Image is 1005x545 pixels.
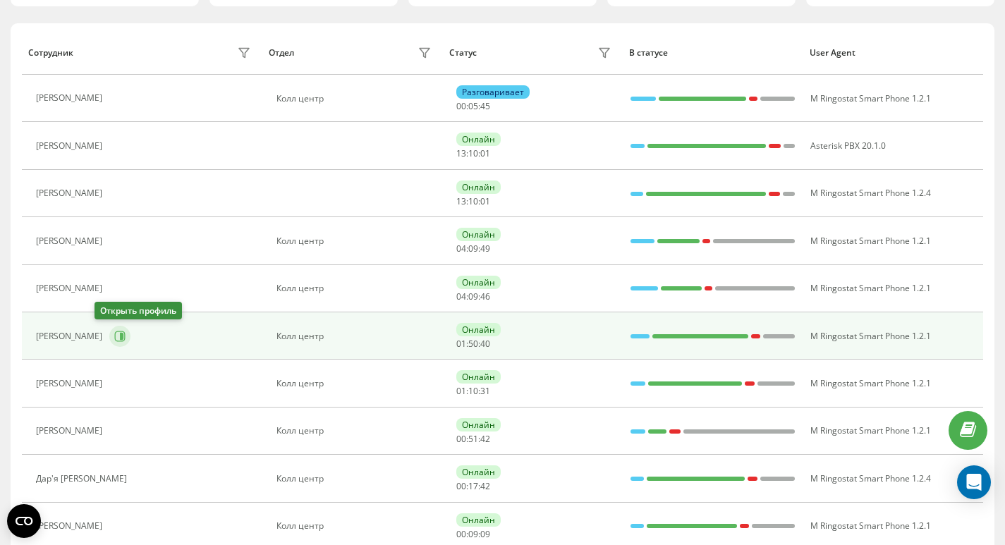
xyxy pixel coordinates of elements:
[449,48,477,58] div: Статус
[480,528,490,540] span: 09
[810,330,931,342] span: M Ringostat Smart Phone 1.2.1
[456,386,490,396] div: : :
[480,338,490,350] span: 40
[456,418,501,431] div: Онлайн
[456,482,490,491] div: : :
[456,290,466,302] span: 04
[36,474,130,484] div: Дар'я [PERSON_NAME]
[456,513,501,527] div: Онлайн
[468,243,478,255] span: 09
[456,339,490,349] div: : :
[957,465,991,499] div: Open Intercom Messenger
[95,302,182,319] div: Открыть профиль
[456,529,490,539] div: : :
[810,377,931,389] span: M Ringostat Smart Phone 1.2.1
[468,528,478,540] span: 09
[36,236,106,246] div: [PERSON_NAME]
[468,385,478,397] span: 10
[810,92,931,104] span: M Ringostat Smart Phone 1.2.1
[36,426,106,436] div: [PERSON_NAME]
[456,85,530,99] div: Разговаривает
[456,385,466,397] span: 01
[456,102,490,111] div: : :
[456,465,501,479] div: Онлайн
[468,433,478,445] span: 51
[456,338,466,350] span: 01
[456,133,501,146] div: Онлайн
[7,504,41,538] button: Open CMP widget
[810,282,931,294] span: M Ringostat Smart Phone 1.2.1
[456,276,501,289] div: Онлайн
[480,243,490,255] span: 49
[269,48,294,58] div: Отдел
[456,147,466,159] span: 13
[36,521,106,531] div: [PERSON_NAME]
[36,283,106,293] div: [PERSON_NAME]
[810,140,886,152] span: Asterisk PBX 20.1.0
[36,331,106,341] div: [PERSON_NAME]
[810,235,931,247] span: M Ringostat Smart Phone 1.2.1
[456,292,490,302] div: : :
[456,434,490,444] div: : :
[276,94,435,104] div: Колл центр
[468,195,478,207] span: 10
[468,100,478,112] span: 05
[276,331,435,341] div: Колл центр
[468,290,478,302] span: 09
[456,433,466,445] span: 00
[36,93,106,103] div: [PERSON_NAME]
[810,424,931,436] span: M Ringostat Smart Phone 1.2.1
[28,48,73,58] div: Сотрудник
[456,180,501,194] div: Онлайн
[276,521,435,531] div: Колл центр
[36,379,106,388] div: [PERSON_NAME]
[36,188,106,198] div: [PERSON_NAME]
[468,480,478,492] span: 17
[480,290,490,302] span: 46
[629,48,796,58] div: В статусе
[456,195,466,207] span: 13
[456,243,466,255] span: 04
[456,100,466,112] span: 00
[468,147,478,159] span: 10
[36,141,106,151] div: [PERSON_NAME]
[276,379,435,388] div: Колл центр
[456,528,466,540] span: 00
[480,147,490,159] span: 01
[276,426,435,436] div: Колл центр
[456,197,490,207] div: : :
[480,195,490,207] span: 01
[456,370,501,384] div: Онлайн
[276,236,435,246] div: Колл центр
[456,228,501,241] div: Онлайн
[456,323,501,336] div: Онлайн
[810,48,977,58] div: User Agent
[276,474,435,484] div: Колл центр
[480,100,490,112] span: 45
[468,338,478,350] span: 50
[810,187,931,199] span: M Ringostat Smart Phone 1.2.4
[480,433,490,445] span: 42
[480,385,490,397] span: 31
[456,244,490,254] div: : :
[480,480,490,492] span: 42
[456,480,466,492] span: 00
[456,149,490,159] div: : :
[810,520,931,532] span: M Ringostat Smart Phone 1.2.1
[276,283,435,293] div: Колл центр
[810,472,931,484] span: M Ringostat Smart Phone 1.2.4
